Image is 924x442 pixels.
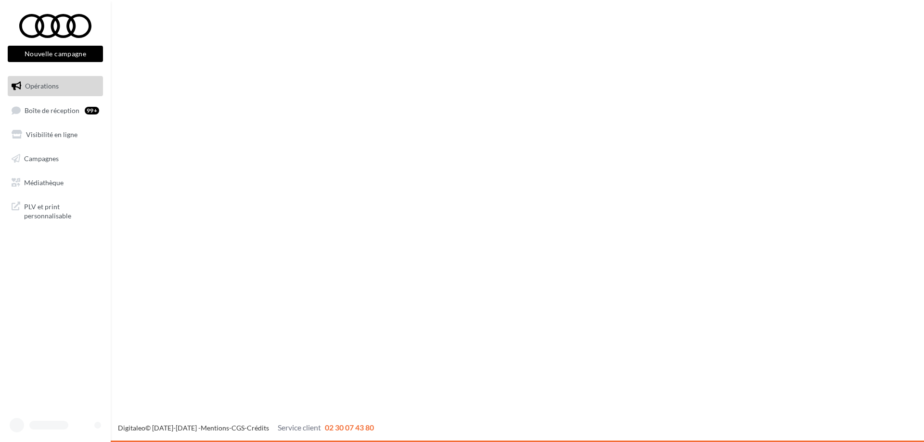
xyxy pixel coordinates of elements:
span: © [DATE]-[DATE] - - - [118,424,374,432]
a: Crédits [247,424,269,432]
button: Nouvelle campagne [8,46,103,62]
span: Opérations [25,82,59,90]
span: Service client [278,423,321,432]
a: Opérations [6,76,105,96]
span: 02 30 07 43 80 [325,423,374,432]
a: PLV et print personnalisable [6,196,105,225]
a: Médiathèque [6,173,105,193]
a: Digitaleo [118,424,145,432]
a: CGS [231,424,244,432]
span: PLV et print personnalisable [24,200,99,221]
a: Visibilité en ligne [6,125,105,145]
span: Médiathèque [24,178,64,186]
a: Boîte de réception99+ [6,100,105,121]
a: Campagnes [6,149,105,169]
span: Campagnes [24,154,59,163]
div: 99+ [85,107,99,114]
a: Mentions [201,424,229,432]
span: Boîte de réception [25,106,79,114]
span: Visibilité en ligne [26,130,77,139]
